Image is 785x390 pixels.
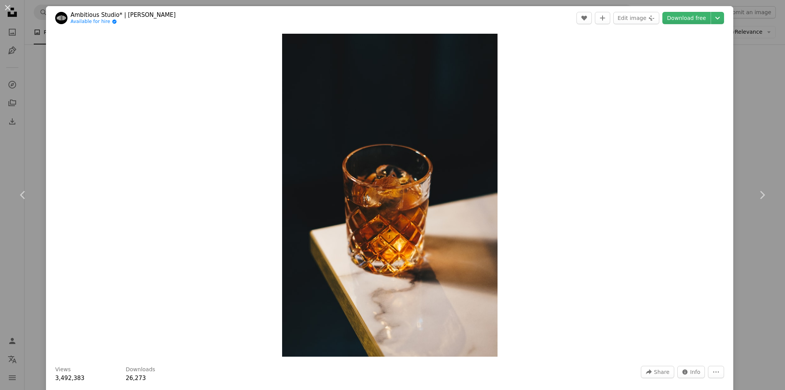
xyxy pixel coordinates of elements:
[282,34,498,357] img: clear drinking glass on white table
[576,12,592,24] button: Like
[126,366,155,374] h3: Downloads
[55,375,84,382] span: 3,492,383
[662,12,711,24] a: Download free
[282,34,498,357] button: Zoom in on this image
[690,366,701,378] span: Info
[654,366,669,378] span: Share
[71,11,176,19] a: Ambitious Studio* | [PERSON_NAME]
[711,12,724,24] button: Choose download size
[595,12,610,24] button: Add to Collection
[55,366,71,374] h3: Views
[708,366,724,378] button: More Actions
[613,12,659,24] button: Edit image
[739,158,785,232] a: Next
[641,366,674,378] button: Share this image
[677,366,705,378] button: Stats about this image
[55,12,67,24] img: Go to Ambitious Studio* | Rick Barrett's profile
[71,19,176,25] a: Available for hire
[126,375,146,382] span: 26,273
